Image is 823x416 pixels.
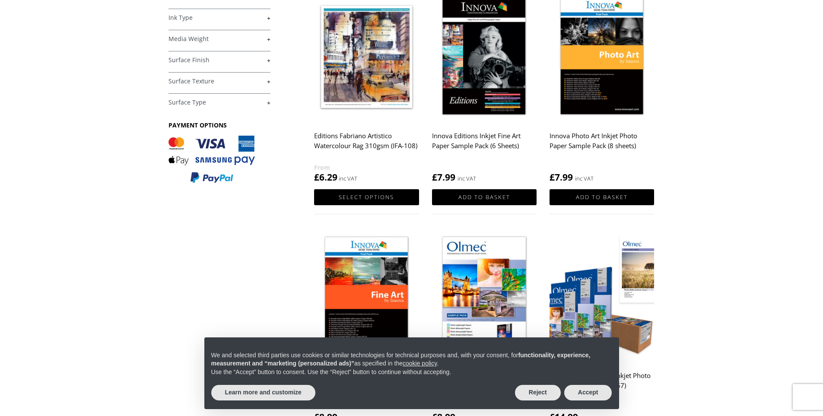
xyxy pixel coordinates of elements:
strong: functionality, experience, measurement and “marketing (personalized ads)” [211,352,591,367]
a: Select options for “Editions Fabriano Artistico Watercolour Rag 310gsm (IFA-108)” [314,189,419,205]
bdi: 7.99 [432,171,455,183]
p: We and selected third parties use cookies or similar technologies for technical purposes and, wit... [211,351,612,368]
div: Notice [197,330,626,416]
strong: inc VAT [458,174,476,184]
span: £ [314,171,319,183]
button: Reject [515,385,561,400]
img: Olmec Inkjet Photo Paper Sample Pack (14 sheets) [432,231,537,362]
h2: Editions Fabriano Artistico Watercolour Rag 310gsm (IFA-108) [314,128,419,162]
h3: PAYMENT OPTIONS [168,121,270,129]
img: Olmec Archival Matte Inkjet Photo Paper 230gsm (OLM-067) [550,231,654,362]
h2: Innova Editions Inkjet Fine Art Paper Sample Pack (6 Sheets) [432,128,537,162]
span: £ [432,171,437,183]
h4: Surface Texture [168,72,270,89]
button: Learn more and customize [211,385,315,400]
bdi: 6.29 [314,171,337,183]
h2: Innova Photo Art Inkjet Photo Paper Sample Pack (8 sheets) [550,128,654,162]
img: PAYMENT OPTIONS [168,136,255,184]
a: + [168,35,270,43]
img: Innova Fine Art Paper Inkjet Sample Pack (11 Sheets) [314,231,419,362]
a: + [168,14,270,22]
a: Add to basket: “Innova Editions Inkjet Fine Art Paper Sample Pack (6 Sheets)” [432,189,537,205]
bdi: 7.99 [550,171,573,183]
a: + [168,77,270,86]
a: Add to basket: “Innova Photo Art Inkjet Photo Paper Sample Pack (8 sheets)” [550,189,654,205]
button: Accept [564,385,612,400]
h4: Surface Finish [168,51,270,68]
strong: inc VAT [575,174,594,184]
span: £ [550,171,555,183]
h4: Surface Type [168,93,270,111]
a: + [168,98,270,107]
p: Use the “Accept” button to consent. Use the “Reject” button to continue without accepting. [211,368,612,377]
h4: Media Weight [168,30,270,47]
a: + [168,56,270,64]
h4: Ink Type [168,9,270,26]
a: cookie policy [403,360,437,367]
